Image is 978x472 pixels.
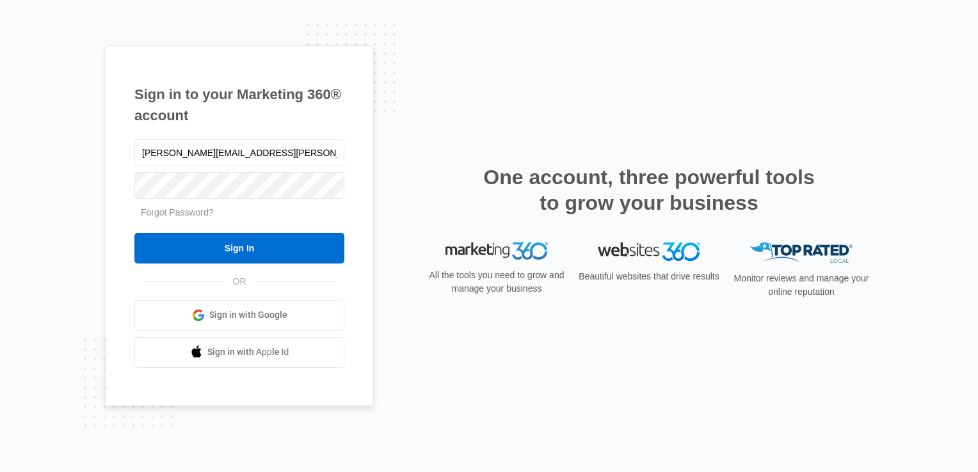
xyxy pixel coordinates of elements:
[134,300,344,331] a: Sign in with Google
[134,139,344,166] input: Email
[134,337,344,368] a: Sign in with Apple Id
[730,272,873,299] p: Monitor reviews and manage your online reputation
[207,345,289,359] span: Sign in with Apple Id
[750,242,853,264] img: Top Rated Local
[577,270,721,283] p: Beautiful websites that drive results
[141,207,214,217] a: Forgot Password?
[134,233,344,264] input: Sign In
[224,275,255,288] span: OR
[479,164,819,216] h2: One account, three powerful tools to grow your business
[598,242,700,261] img: Websites 360
[134,84,344,126] h1: Sign in to your Marketing 360® account
[209,308,287,322] span: Sign in with Google
[445,242,548,260] img: Marketing 360
[425,269,568,295] p: All the tools you need to grow and manage your business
